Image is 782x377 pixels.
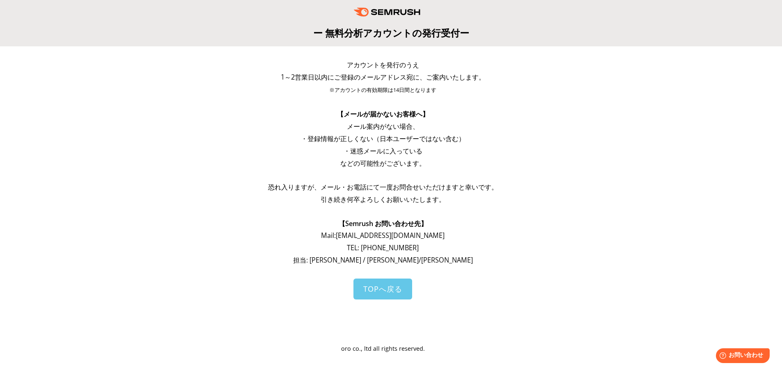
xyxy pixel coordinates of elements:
[313,26,469,39] span: ー 無料分析アカウントの発行受付ー
[329,87,436,94] span: ※アカウントの有効期限は14日間となります
[321,195,445,204] span: 引き続き何卒よろしくお願いいたします。
[341,345,425,352] span: oro co., ltd all rights reserved.
[321,231,445,240] span: Mail: [EMAIL_ADDRESS][DOMAIN_NAME]
[281,73,485,82] span: 1～2営業日以内にご登録のメールアドレス宛に、ご案内いたします。
[344,146,422,155] span: ・迷惑メールに入っている
[353,279,412,299] a: TOPへ戻る
[340,159,426,168] span: などの可能性がございます。
[268,183,498,192] span: 恐れ入りますが、メール・お電話にて一度お問合せいただけますと幸いです。
[293,256,473,265] span: 担当: [PERSON_NAME] / [PERSON_NAME]/[PERSON_NAME]
[337,110,429,119] span: 【メールが届かないお客様へ】
[347,60,419,69] span: アカウントを発行のうえ
[363,284,402,294] span: TOPへ戻る
[301,134,465,143] span: ・登録情報が正しくない（日本ユーザーではない含む）
[709,345,773,368] iframe: Help widget launcher
[339,219,427,228] span: 【Semrush お問い合わせ先】
[347,122,419,131] span: メール案内がない場合、
[347,243,419,252] span: TEL: [PHONE_NUMBER]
